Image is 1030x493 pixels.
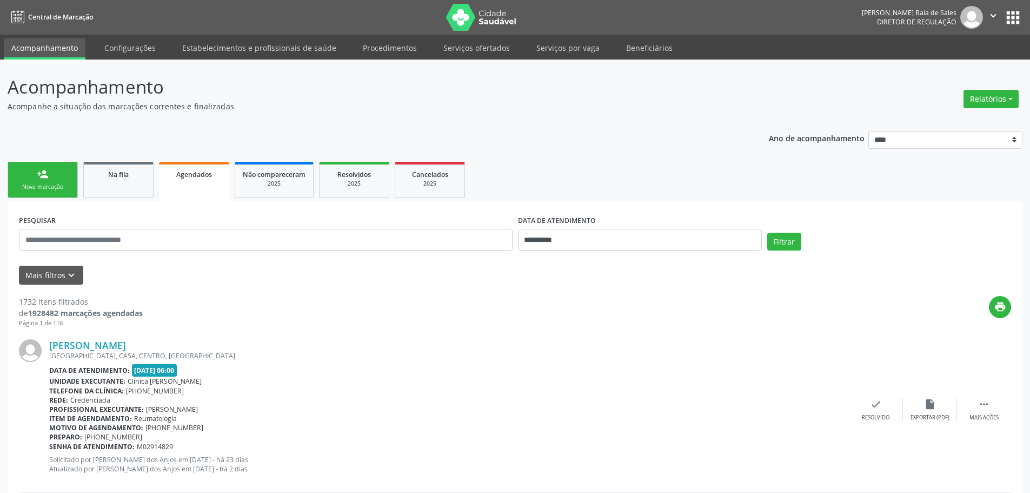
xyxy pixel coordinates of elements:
[983,6,1004,29] button: 
[65,269,77,281] i: keyboard_arrow_down
[19,266,83,285] button: Mais filtroskeyboard_arrow_down
[97,38,163,57] a: Configurações
[49,442,135,451] b: Senha de atendimento:
[994,301,1006,313] i: print
[877,17,956,27] span: Diretor de regulação
[8,101,718,112] p: Acompanhe a situação das marcações correntes e finalizadas
[176,170,212,179] span: Agendados
[969,414,999,422] div: Mais ações
[619,38,680,57] a: Beneficiários
[963,90,1019,108] button: Relatórios
[19,319,143,328] div: Página 1 de 116
[412,170,448,179] span: Cancelados
[19,296,143,307] div: 1732 itens filtrados
[49,377,125,386] b: Unidade executante:
[49,423,143,432] b: Motivo de agendamento:
[8,8,93,26] a: Central de Marcação
[960,6,983,29] img: img
[327,180,381,188] div: 2025
[108,170,129,179] span: Na fila
[355,38,424,57] a: Procedimentos
[518,212,596,229] label: DATA DE ATENDIMENTO
[126,386,184,396] span: [PHONE_NUMBER]
[49,339,126,351] a: [PERSON_NAME]
[19,212,56,229] label: PESQUISAR
[49,432,82,442] b: Preparo:
[769,131,865,144] p: Ano de acompanhamento
[529,38,607,57] a: Serviços por vaga
[19,339,42,362] img: img
[49,405,144,414] b: Profissional executante:
[924,398,936,410] i: insert_drive_file
[37,168,49,180] div: person_add
[767,233,801,251] button: Filtrar
[436,38,517,57] a: Serviços ofertados
[911,414,949,422] div: Exportar (PDF)
[16,183,70,191] div: Nova marcação
[70,396,110,405] span: Credenciada
[243,170,305,179] span: Não compareceram
[987,10,999,22] i: 
[862,8,956,17] div: [PERSON_NAME] Baia de Sales
[146,405,198,414] span: [PERSON_NAME]
[134,414,177,423] span: Reumatologia
[145,423,203,432] span: [PHONE_NUMBER]
[1004,8,1022,27] button: apps
[28,308,143,318] strong: 1928482 marcações agendadas
[19,307,143,319] div: de
[128,377,202,386] span: Clinica [PERSON_NAME]
[243,180,305,188] div: 2025
[862,414,889,422] div: Resolvido
[49,414,132,423] b: Item de agendamento:
[337,170,371,179] span: Resolvidos
[4,38,85,60] a: Acompanhamento
[49,386,124,396] b: Telefone da clínica:
[49,366,130,375] b: Data de atendimento:
[8,74,718,101] p: Acompanhamento
[870,398,882,410] i: check
[49,396,68,405] b: Rede:
[28,12,93,22] span: Central de Marcação
[49,455,849,474] p: Solicitado por [PERSON_NAME] dos Anjos em [DATE] - há 23 dias Atualizado por [PERSON_NAME] dos An...
[175,38,344,57] a: Estabelecimentos e profissionais de saúde
[978,398,990,410] i: 
[989,296,1011,318] button: print
[84,432,142,442] span: [PHONE_NUMBER]
[403,180,457,188] div: 2025
[137,442,173,451] span: M02914829
[132,364,177,377] span: [DATE] 06:00
[49,351,849,360] div: [GEOGRAPHIC_DATA], CASA, CENTRO, [GEOGRAPHIC_DATA]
